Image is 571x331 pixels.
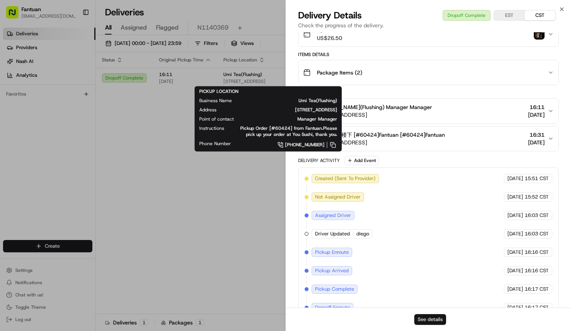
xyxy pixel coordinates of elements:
[8,172,14,179] div: 📗
[315,230,350,237] span: Driver Updated
[317,111,432,119] span: [STREET_ADDRESS]
[315,304,350,311] span: Dropoff Enroute
[414,314,446,325] button: See details
[315,249,349,256] span: Pickup Enroute
[525,230,549,237] span: 16:03 CST
[64,140,66,146] span: •
[15,119,21,126] img: 1736555255976-a54dd68f-1ca7-489b-9aae-adbdc363a1c4
[64,119,66,125] span: •
[229,107,337,113] span: [STREET_ADDRESS]
[24,119,62,125] span: [PERSON_NAME]
[525,304,549,311] span: 16:17 CST
[507,267,523,274] span: [DATE]
[5,169,62,182] a: 📗Knowledge Base
[16,73,30,87] img: 4281594248423_2fcf9dad9f2a874258b8_72.png
[119,98,139,108] button: See all
[199,98,232,104] span: Business Name
[8,100,51,106] div: Past conversations
[315,267,349,274] span: Pickup Arrived
[34,73,126,81] div: Start new chat
[507,194,523,200] span: [DATE]
[525,249,549,256] span: 16:16 CST
[317,69,362,76] span: Package Items ( 2 )
[528,103,545,111] span: 16:11
[8,31,139,43] p: Welcome 👋
[528,111,545,119] span: [DATE]
[199,141,231,147] span: Phone Number
[356,230,369,237] span: diego
[298,90,559,96] div: Location Details
[507,286,523,293] span: [DATE]
[317,103,432,111] span: [PERSON_NAME](Flushing) Manager Manager
[72,172,123,179] span: API Documentation
[507,212,523,219] span: [DATE]
[24,140,62,146] span: [PERSON_NAME]
[199,125,224,131] span: Instructions
[317,34,342,42] span: US$26.50
[285,142,325,148] span: [PHONE_NUMBER]
[299,60,558,85] button: Package Items (2)
[199,88,238,94] span: PICKUP LOCATION
[534,29,545,40] img: photo_proof_of_delivery image
[315,175,376,182] span: Created (Sent To Provider)
[298,51,559,58] div: Items Details
[525,267,549,274] span: 16:16 CST
[315,286,354,293] span: Pickup Complete
[315,212,351,219] span: Assigned Driver
[525,175,549,182] span: 15:51 CST
[130,76,139,85] button: Start new chat
[298,9,362,22] span: Delivery Details
[525,194,549,200] span: 15:52 CST
[199,116,234,122] span: Point of contact
[528,139,545,146] span: [DATE]
[246,116,337,122] span: Manager Manager
[345,156,379,165] button: Add Event
[317,131,445,139] span: Unit : 放在楼下 [#60424]Fantuan [#60424]Fantuan
[236,125,337,137] span: Pickup Order [#60424] from Fantuan.Please pick up your order at You Sushi, thank you.
[299,99,558,123] button: [PERSON_NAME](Flushing) Manager Manager[STREET_ADDRESS]16:11[DATE]
[525,10,555,20] button: CST
[299,126,558,151] button: Unit : 放在楼下 [#60424]Fantuan [#60424]Fantuan[STREET_ADDRESS]16:31[DATE]
[8,132,20,145] img: Asif Zaman Khan
[34,81,105,87] div: We're available if you need us!
[68,140,86,146] span: 8月14日
[199,107,217,113] span: Address
[525,286,549,293] span: 16:17 CST
[525,212,549,219] span: 16:03 CST
[8,8,23,23] img: Nash
[507,175,523,182] span: [DATE]
[15,172,59,179] span: Knowledge Base
[62,169,126,182] a: 💻API Documentation
[54,190,93,196] a: Powered byPylon
[68,119,86,125] span: 8月15日
[507,304,523,311] span: [DATE]
[20,50,126,58] input: Clear
[507,230,523,237] span: [DATE]
[15,140,21,146] img: 1736555255976-a54dd68f-1ca7-489b-9aae-adbdc363a1c4
[298,22,559,29] p: Check the progress of the delivery.
[298,157,340,164] div: Delivery Activity
[8,112,20,124] img: Asif Zaman Khan
[65,172,71,179] div: 💻
[243,141,337,149] a: [PHONE_NUMBER]
[317,139,445,146] span: [STREET_ADDRESS]
[315,194,361,200] span: Not Assigned Driver
[507,249,523,256] span: [DATE]
[494,10,525,20] button: EST
[8,73,21,87] img: 1736555255976-a54dd68f-1ca7-489b-9aae-adbdc363a1c4
[299,22,558,46] button: N/AUS$26.50photo_proof_of_delivery image
[528,131,545,139] span: 16:31
[76,190,93,196] span: Pylon
[244,98,337,104] span: Umi Tea(Flushing)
